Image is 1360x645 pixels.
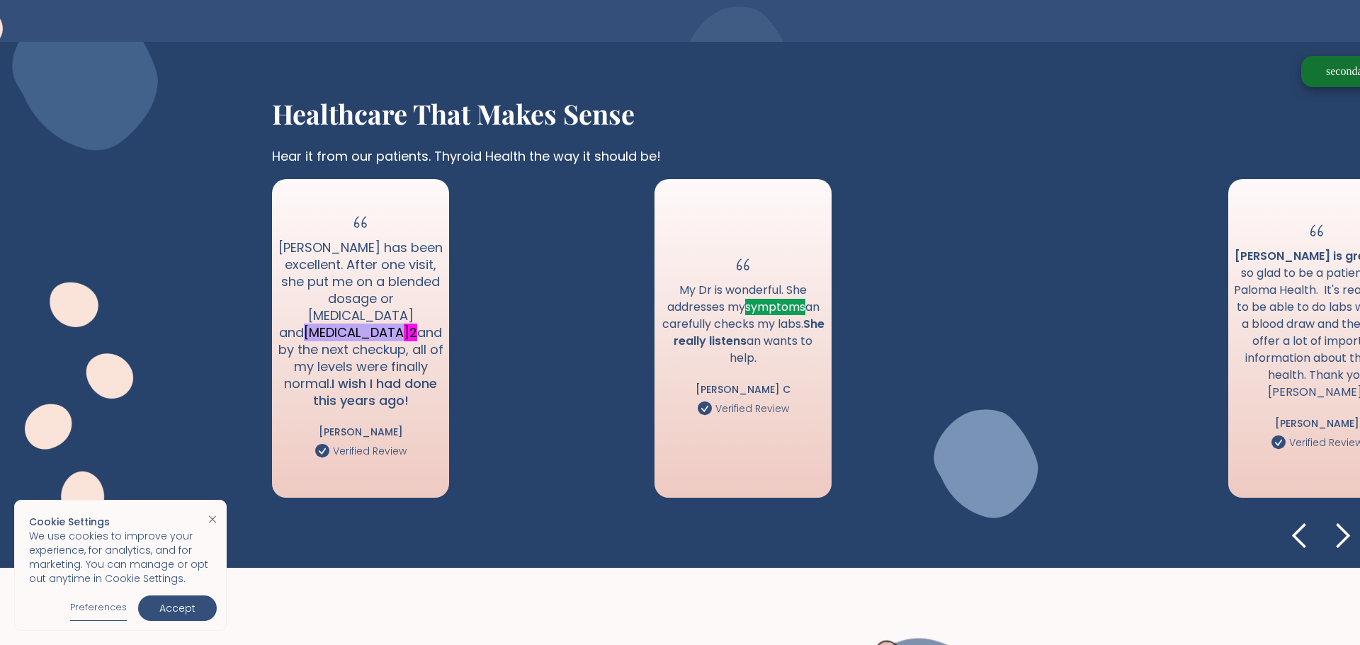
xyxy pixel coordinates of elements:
img: 5 star review for paloma health hypothyroidism [350,211,371,232]
div: next slide [1325,518,1360,554]
iframe: Jamie talks about Paloma Health [846,160,1023,514]
span: I wish I had done this years ago! [313,375,438,409]
h3: [PERSON_NAME] [1275,415,1359,432]
div: 1 of 25 [272,179,449,498]
h3: Verified Review [715,400,789,417]
div: carousel [272,179,1360,498]
div: previous slide [1282,518,1317,554]
div: 4 of 25 [846,179,1023,498]
div: 5 of 25 [1037,179,1214,498]
span: Number of Categories containing this Term [409,324,417,341]
h3: Verified Review [333,443,407,460]
div: 3 of 25 [654,179,832,498]
h3: [PERSON_NAME] has been excellent. After one visit, she put me on a blended dosage or [MEDICAL_DAT... [278,239,443,409]
img: 5 star review for paloma health hypothyroidism [732,253,754,275]
div: 2 of 25 [463,179,640,498]
div: by [PERSON_NAME] -Skalli [1037,179,1214,498]
span: She really listens [674,316,824,349]
img: 5 star review for paloma health hypothyroidism [1306,219,1327,241]
span: Category: Human Rx Drugs : Label for RDT and review for PDS and 1 other(s), Term: "LEVOTHYROXINE" [304,324,417,341]
h3: Hear it from our patients. Thyroid Health the way it should be! [272,148,661,165]
h3: [PERSON_NAME] C [696,381,790,398]
h3: My Dr is wonderful. She addresses my an carefully checks my labs. an wants to help. [660,282,826,367]
h3: [PERSON_NAME] [319,423,403,440]
h2: Healthcare that makes sense [272,98,635,130]
span: Category: Birth Control, Term: "symptoms" [745,299,805,315]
